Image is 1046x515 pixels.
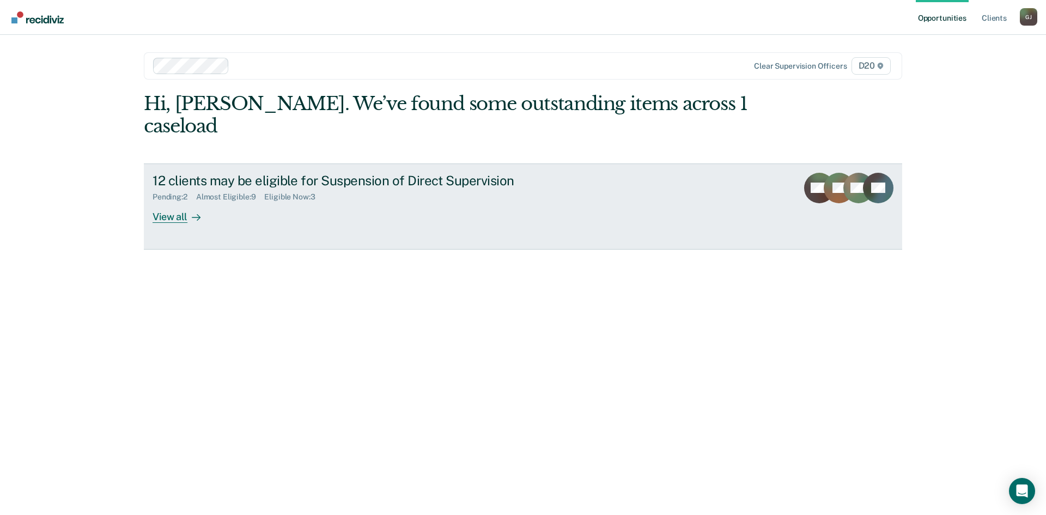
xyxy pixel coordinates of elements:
[754,62,847,71] div: Clear supervision officers
[852,57,891,75] span: D20
[153,173,535,189] div: 12 clients may be eligible for Suspension of Direct Supervision
[196,192,265,202] div: Almost Eligible : 9
[264,192,324,202] div: Eligible Now : 3
[1009,478,1035,504] div: Open Intercom Messenger
[144,93,751,137] div: Hi, [PERSON_NAME]. We’ve found some outstanding items across 1 caseload
[1020,8,1037,26] button: Profile dropdown button
[11,11,64,23] img: Recidiviz
[1020,8,1037,26] div: G J
[144,163,902,250] a: 12 clients may be eligible for Suspension of Direct SupervisionPending:2Almost Eligible:9Eligible...
[153,192,196,202] div: Pending : 2
[153,202,214,223] div: View all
